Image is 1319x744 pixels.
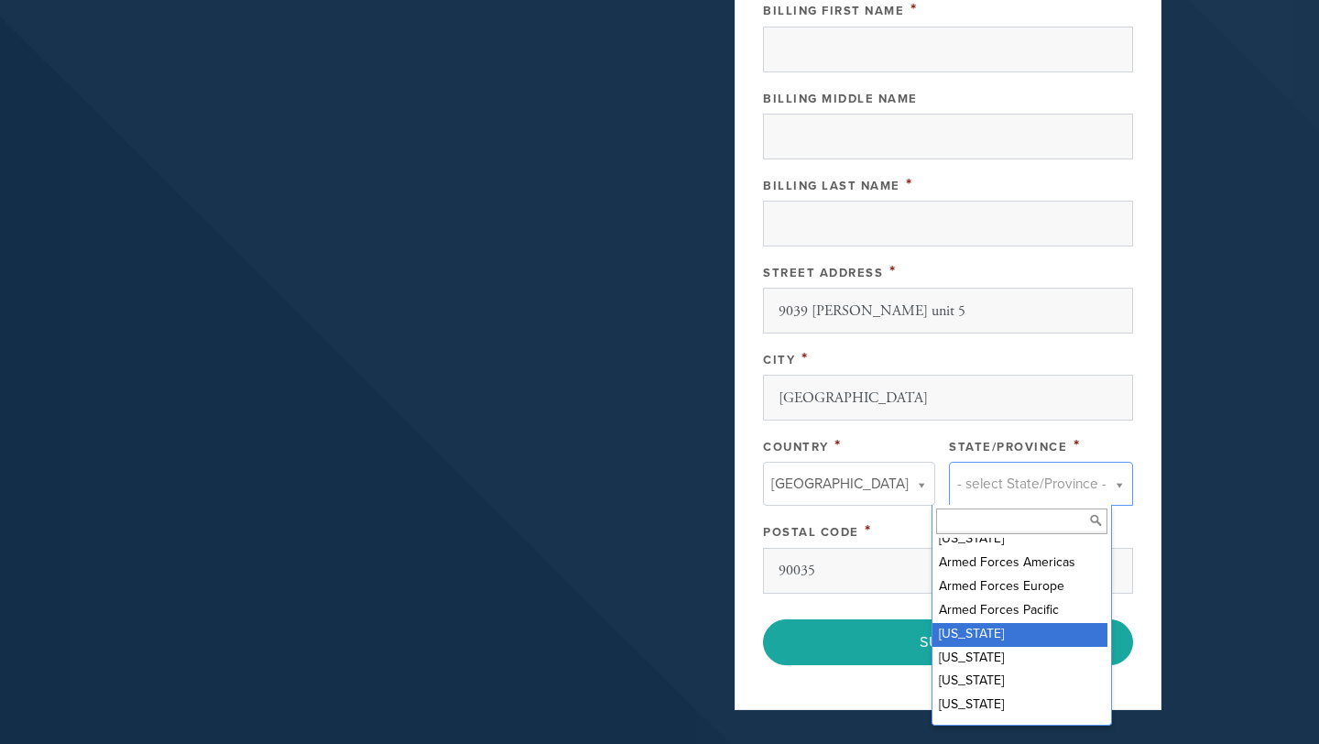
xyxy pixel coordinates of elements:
[932,575,1107,599] div: Armed Forces Europe
[932,717,1107,741] div: [US_STATE]
[932,528,1107,552] div: [US_STATE]
[932,647,1107,671] div: [US_STATE]
[932,599,1107,623] div: Armed Forces Pacific
[932,623,1107,647] div: [US_STATE]
[932,694,1107,717] div: [US_STATE]
[932,670,1107,694] div: [US_STATE]
[932,552,1107,575] div: Armed Forces Americas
